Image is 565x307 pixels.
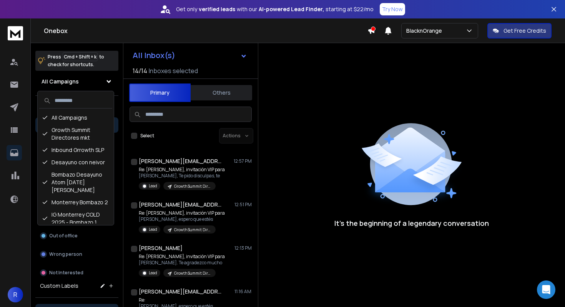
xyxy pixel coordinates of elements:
[149,66,198,75] h3: Inboxes selected
[139,167,225,173] p: Re: [PERSON_NAME], invitación VIP para
[49,270,83,276] p: Not Interested
[129,83,191,102] button: Primary
[234,245,252,251] p: 12:13 PM
[8,26,23,40] img: logo
[44,26,367,35] h1: Onebox
[139,201,223,209] h1: [PERSON_NAME][EMAIL_ADDRESS][DOMAIN_NAME]
[39,169,112,196] div: Bombazo Desayuno Atom [DATE][PERSON_NAME]
[149,270,157,276] p: Lead
[174,184,211,189] p: Growth Summit Directores mkt
[149,227,157,232] p: Lead
[139,210,225,216] p: Re: [PERSON_NAME], invitación VIP para
[139,297,216,303] p: Re:
[139,254,225,260] p: Re: [PERSON_NAME], invitación VIP para
[234,158,252,164] p: 12:57 PM
[39,112,112,124] div: All Campaigns
[537,280,555,299] div: Open Intercom Messenger
[334,218,489,229] p: It’s the beginning of a legendary conversation
[234,202,252,208] p: 12:51 PM
[259,5,324,13] strong: AI-powered Lead Finder,
[149,183,157,189] p: Lead
[139,157,223,165] h1: [PERSON_NAME][EMAIL_ADDRESS][DOMAIN_NAME]
[42,78,79,85] h1: All Campaigns
[133,52,175,59] h1: All Inbox(s)
[140,133,154,139] label: Select
[382,5,403,13] p: Try Now
[40,282,78,290] h3: Custom Labels
[139,288,223,295] h1: [PERSON_NAME][EMAIL_ADDRESS][PERSON_NAME][DOMAIN_NAME]
[39,196,112,209] div: Monterrey Bombazo 2
[39,156,112,169] div: Desayuno con neivor
[39,209,112,229] div: IG Monterrey COLD 2025 - Bombazo 1
[174,270,211,276] p: Growth Summit Directores mkt
[133,66,147,75] span: 14 / 14
[191,84,252,101] button: Others
[139,216,225,222] p: [PERSON_NAME], espero que estés
[199,5,235,13] strong: verified leads
[139,173,225,179] p: [PERSON_NAME], Te pido disculpas, te
[39,144,112,156] div: Inbound Grrowth SLP
[406,27,445,35] p: BlacknOrange
[39,124,112,144] div: Growth Summit Directores mkt
[174,227,211,233] p: Growth Summit Directores mkt
[8,287,23,302] span: R
[63,52,98,61] span: Cmd + Shift + k
[504,27,546,35] p: Get Free Credits
[49,233,78,239] p: Out of office
[139,244,183,252] h1: [PERSON_NAME]
[49,251,82,257] p: Wrong person
[176,5,374,13] p: Get only with our starting at $22/mo
[234,289,252,295] p: 11:16 AM
[48,53,104,68] p: Press to check for shortcuts.
[35,102,118,113] h3: Filters
[139,260,225,266] p: [PERSON_NAME]. Te agradezco mucho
